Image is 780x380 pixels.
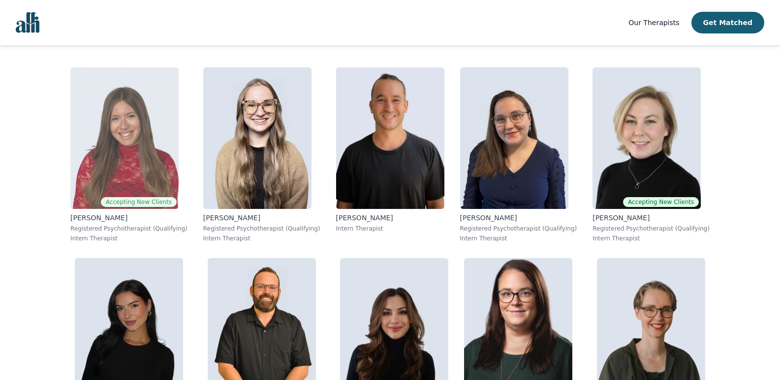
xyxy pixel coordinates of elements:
p: [PERSON_NAME] [203,213,320,223]
img: alli logo [16,12,39,33]
img: Kavon_Banejad [336,67,444,209]
span: Our Therapists [628,19,679,27]
a: Vanessa_McCulloch[PERSON_NAME]Registered Psychotherapist (Qualifying)Intern Therapist [452,59,585,250]
button: Get Matched [691,12,764,33]
span: Accepting New Clients [623,197,699,207]
p: Intern Therapist [460,234,577,242]
p: Registered Psychotherapist (Qualifying) [203,225,320,233]
a: Faith_Woodley[PERSON_NAME]Registered Psychotherapist (Qualifying)Intern Therapist [195,59,328,250]
p: [PERSON_NAME] [336,213,444,223]
span: Accepting New Clients [101,197,177,207]
p: [PERSON_NAME] [70,213,187,223]
p: Registered Psychotherapist (Qualifying) [593,225,710,233]
a: Alisha_LevineAccepting New Clients[PERSON_NAME]Registered Psychotherapist (Qualifying)Intern Ther... [62,59,195,250]
p: [PERSON_NAME] [460,213,577,223]
p: Intern Therapist [203,234,320,242]
p: Intern Therapist [593,234,710,242]
p: Registered Psychotherapist (Qualifying) [460,225,577,233]
p: [PERSON_NAME] [593,213,710,223]
a: Our Therapists [628,17,679,29]
img: Alisha_Levine [70,67,179,209]
a: Kavon_Banejad[PERSON_NAME]Intern Therapist [328,59,452,250]
a: Jocelyn_CrawfordAccepting New Clients[PERSON_NAME]Registered Psychotherapist (Qualifying)Intern T... [585,59,718,250]
p: Intern Therapist [336,225,444,233]
img: Jocelyn_Crawford [593,67,701,209]
p: Intern Therapist [70,234,187,242]
img: Faith_Woodley [203,67,312,209]
img: Vanessa_McCulloch [460,67,568,209]
p: Registered Psychotherapist (Qualifying) [70,225,187,233]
